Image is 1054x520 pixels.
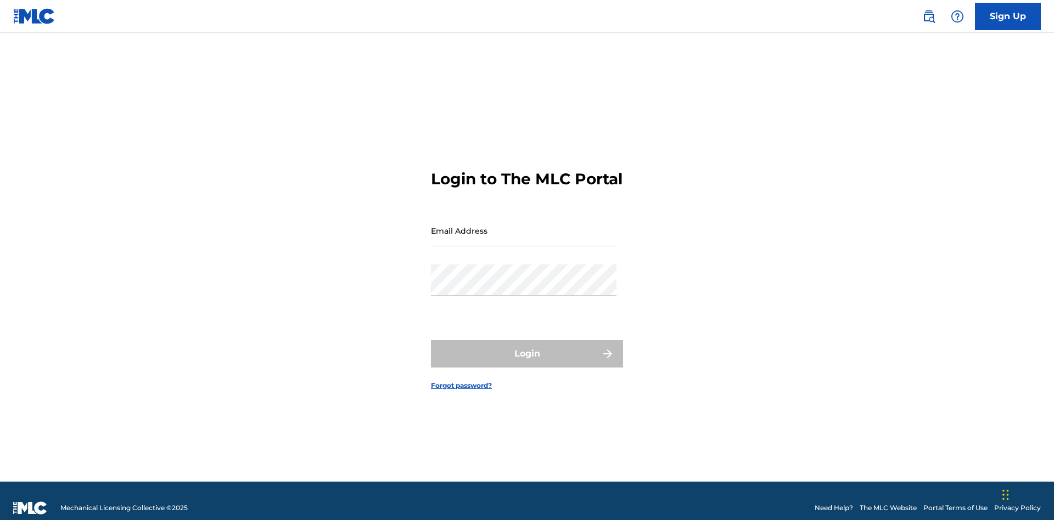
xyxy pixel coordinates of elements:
a: Forgot password? [431,381,492,391]
iframe: Chat Widget [999,467,1054,520]
a: Privacy Policy [994,503,1041,513]
span: Mechanical Licensing Collective © 2025 [60,503,188,513]
div: Drag [1002,478,1009,511]
a: The MLC Website [860,503,917,513]
a: Sign Up [975,3,1041,30]
img: help [951,10,964,23]
a: Public Search [918,5,940,27]
div: Help [946,5,968,27]
img: MLC Logo [13,8,55,24]
a: Need Help? [815,503,853,513]
img: logo [13,501,47,515]
h3: Login to The MLC Portal [431,169,623,189]
a: Portal Terms of Use [923,503,988,513]
img: search [922,10,935,23]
